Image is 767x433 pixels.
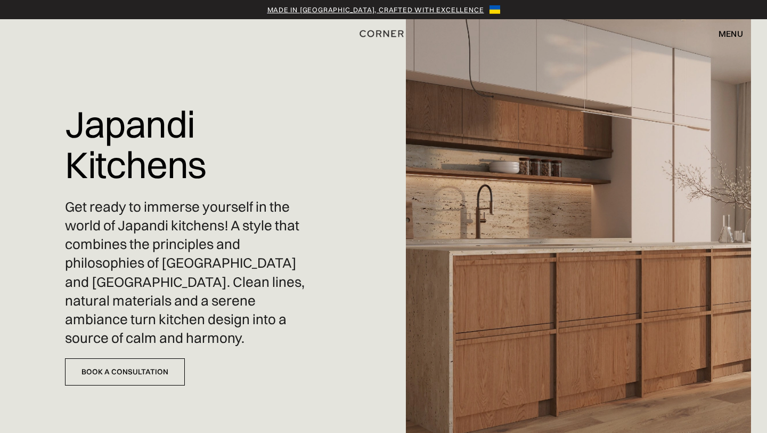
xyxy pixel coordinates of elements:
[351,27,416,41] a: home
[65,96,312,193] h1: Japandi Kitchens
[719,29,743,38] div: menu
[708,25,743,43] div: menu
[65,358,185,386] a: Book a Consultation
[267,4,484,15] a: Made in [GEOGRAPHIC_DATA], crafted with excellence
[65,198,312,348] p: Get ready to immerse yourself in the world of Japandi kitchens! A style that combines the princip...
